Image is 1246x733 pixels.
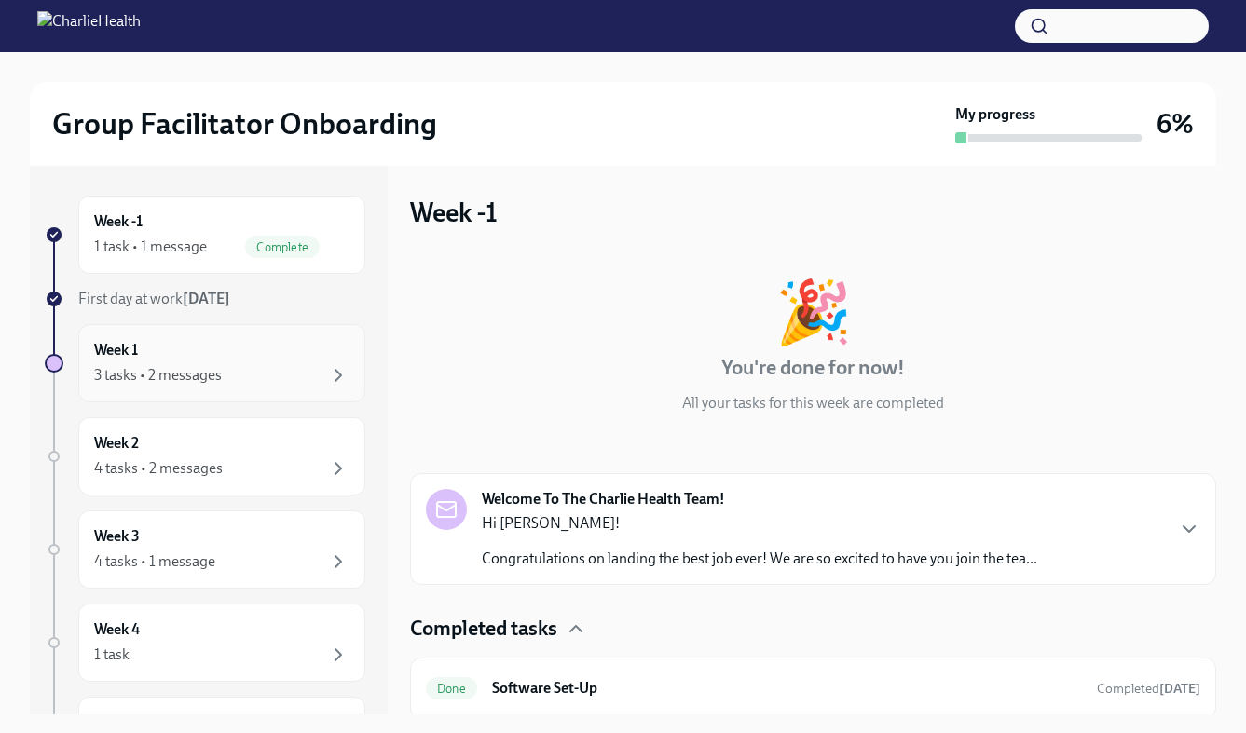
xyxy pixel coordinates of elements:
h2: Group Facilitator Onboarding [52,105,437,143]
p: Hi [PERSON_NAME]! [482,513,1037,534]
h4: You're done for now! [721,354,905,382]
span: September 22nd, 2025 07:29 [1097,680,1200,698]
a: Week -11 task • 1 messageComplete [45,196,365,274]
h4: Completed tasks [410,615,557,643]
div: 4 tasks • 2 messages [94,458,223,479]
strong: [DATE] [1159,681,1200,697]
span: Done [426,682,477,696]
p: Congratulations on landing the best job ever! We are so excited to have you join the tea... [482,549,1037,569]
h6: Week -1 [94,211,143,232]
span: Complete [245,240,320,254]
a: Week 34 tasks • 1 message [45,510,365,589]
h6: Week 2 [94,433,139,454]
img: CharlieHealth [37,11,141,41]
span: First day at work [78,290,230,307]
div: 1 task • 1 message [94,237,207,257]
a: Week 24 tasks • 2 messages [45,417,365,495]
strong: Welcome To The Charlie Health Team! [482,489,725,509]
div: 🎉 [775,281,852,343]
h6: Week 4 [94,619,140,640]
div: 4 tasks • 1 message [94,551,215,572]
a: Week 41 task [45,604,365,682]
h6: Software Set-Up [492,678,1082,699]
h6: Week 5 [94,713,140,733]
div: Completed tasks [410,615,1216,643]
h3: 6% [1157,107,1194,141]
a: DoneSoftware Set-UpCompleted[DATE] [426,673,1200,703]
h6: Week 1 [94,340,138,360]
span: Completed [1097,681,1200,697]
div: 1 task [94,645,130,665]
strong: My progress [955,104,1035,125]
h6: Week 3 [94,526,140,547]
a: First day at work[DATE] [45,289,365,309]
strong: [DATE] [183,290,230,307]
h3: Week -1 [410,196,498,229]
div: 3 tasks • 2 messages [94,365,222,386]
a: Week 13 tasks • 2 messages [45,324,365,402]
p: All your tasks for this week are completed [682,393,944,414]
